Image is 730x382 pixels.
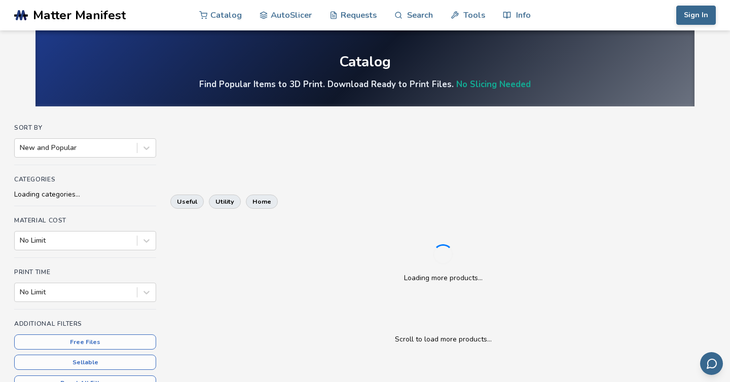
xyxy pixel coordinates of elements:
button: home [246,195,278,209]
button: utility [209,195,241,209]
h4: Material Cost [14,217,156,224]
span: Matter Manifest [33,8,126,22]
p: Scroll to load more products... [180,334,706,345]
button: Free Files [14,334,156,350]
input: New and Popular [20,144,22,152]
h4: Find Popular Items to 3D Print. Download Ready to Print Files. [199,79,531,90]
button: Send feedback via email [700,352,723,375]
a: No Slicing Needed [456,79,531,90]
div: Loading categories... [14,190,156,199]
button: useful [170,195,204,209]
input: No Limit [20,237,22,245]
input: No Limit [20,288,22,296]
h4: Additional Filters [14,320,156,327]
button: Sellable [14,355,156,370]
h4: Sort By [14,124,156,131]
h4: Categories [14,176,156,183]
h4: Print Time [14,269,156,276]
div: Catalog [339,54,391,70]
button: Sign In [676,6,716,25]
p: Loading more products... [404,273,483,283]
